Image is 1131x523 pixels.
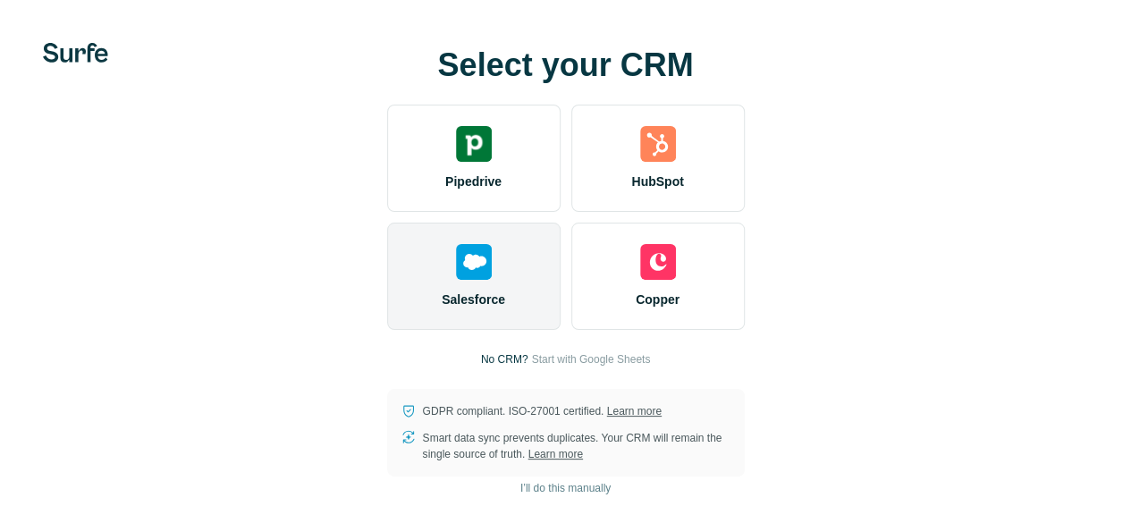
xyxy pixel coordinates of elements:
[456,126,492,162] img: pipedrive's logo
[520,480,611,496] span: I’ll do this manually
[481,351,528,367] p: No CRM?
[387,47,745,83] h1: Select your CRM
[636,291,679,308] span: Copper
[423,403,662,419] p: GDPR compliant. ISO-27001 certified.
[631,173,683,190] span: HubSpot
[528,448,583,460] a: Learn more
[456,244,492,280] img: salesforce's logo
[640,244,676,280] img: copper's logo
[607,405,662,418] a: Learn more
[442,291,505,308] span: Salesforce
[423,430,730,462] p: Smart data sync prevents duplicates. Your CRM will remain the single source of truth.
[445,173,502,190] span: Pipedrive
[508,475,623,502] button: I’ll do this manually
[43,43,108,63] img: Surfe's logo
[531,351,650,367] button: Start with Google Sheets
[640,126,676,162] img: hubspot's logo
